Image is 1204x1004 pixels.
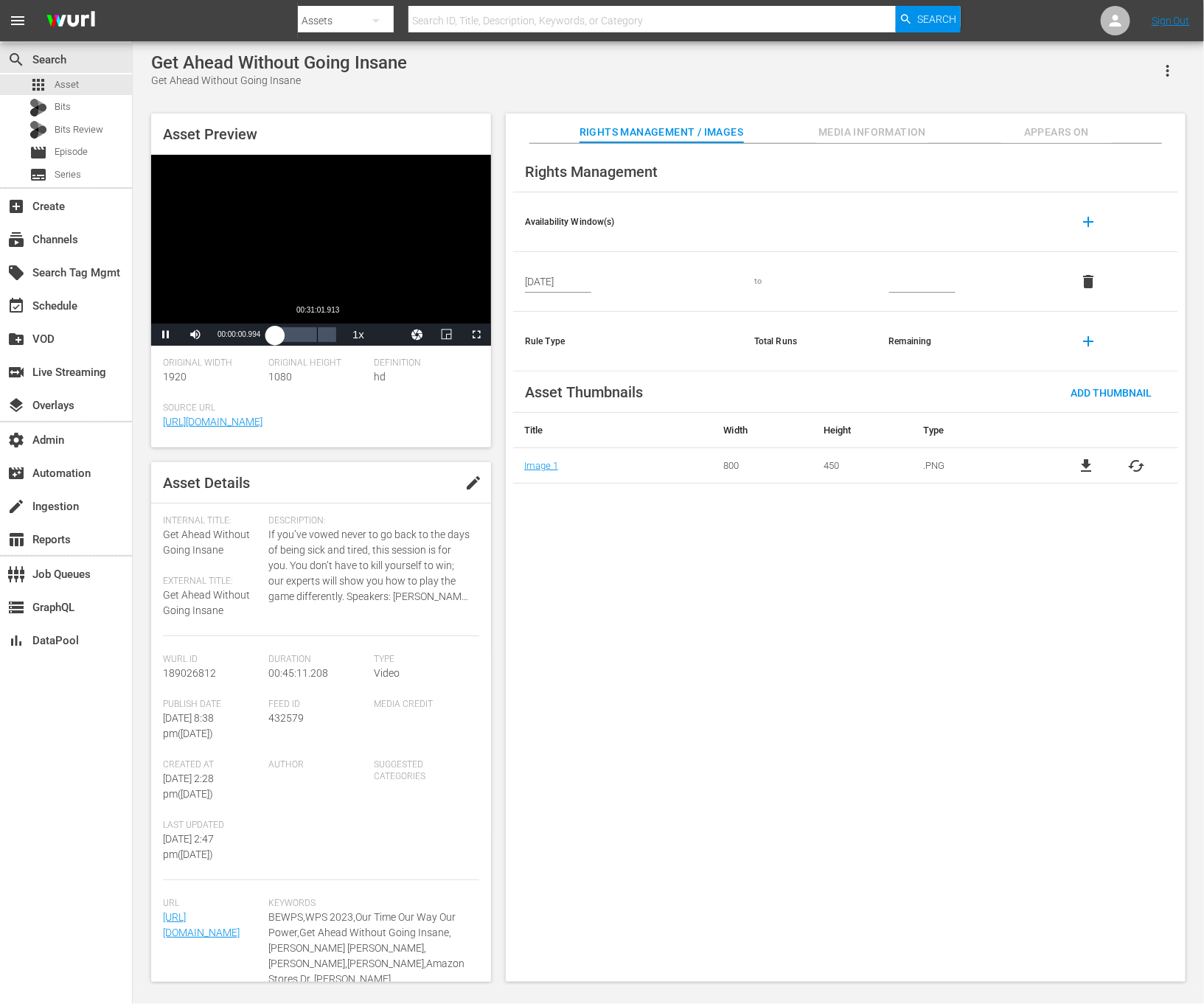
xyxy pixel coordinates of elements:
span: Suggested Categories [374,759,472,783]
span: Url [163,898,261,910]
span: [DATE] 2:47 pm ( [DATE] ) [163,833,214,860]
button: add [1071,324,1106,359]
span: Episode [55,144,88,159]
button: add [1071,204,1106,240]
span: Episode [29,144,47,161]
button: Jump To Time [403,324,432,346]
span: 1920 [163,371,187,383]
td: 800 [713,448,812,484]
div: Bits [29,99,47,116]
span: Media Information [817,123,928,142]
span: External Title: [163,576,261,588]
span: Last Updated [163,820,261,832]
span: GraphQL [7,599,25,616]
button: Search [896,6,961,32]
span: Channels [7,231,25,248]
span: Get Ahead Without Going Insane [163,529,250,556]
span: Feed ID [268,699,366,711]
span: edit [464,474,482,492]
span: Bits Review [55,122,103,137]
span: 00:00:00.994 [218,330,260,338]
span: Admin [7,431,25,449]
span: Asset [29,76,47,94]
span: Automation [7,464,25,482]
span: Definition [374,358,472,369]
span: 00:45:11.208 [268,667,328,679]
span: Job Queues [7,565,25,583]
span: Video [374,667,400,679]
span: Asset Preview [163,125,257,143]
th: Total Runs [742,312,877,372]
img: ans4CAIJ8jUAAAAAAAAAAAAAAAAAAAAAAAAgQb4GAAAAAAAAAAAAAAAAAAAAAAAAJMjXAAAAAAAAAAAAAAAAAAAAAAAAgAT5G... [35,4,106,38]
button: delete [1071,264,1106,299]
td: .PNG [912,448,1045,484]
th: Title [513,413,713,448]
span: Series [29,166,47,184]
th: Width [713,413,812,448]
span: 432579 [268,712,304,724]
span: VOD [7,330,25,348]
th: Remaining [877,312,1059,372]
span: Overlays [7,397,25,414]
span: Wurl Id [163,654,261,666]
button: Add Thumbnail [1059,379,1163,405]
span: 1080 [268,371,292,383]
button: Fullscreen [462,324,491,346]
span: Internal Title: [163,515,261,527]
span: Ingestion [7,498,25,515]
div: Bits Review [29,121,47,139]
button: Picture-in-Picture [432,324,462,346]
div: Get Ahead Without Going Insane [151,52,407,73]
span: If you’ve vowed never to go back to the days of being sick and tired, this session is for you. Yo... [268,527,472,604]
span: Rights Management / Images [580,123,743,142]
span: Search Tag Mgmt [7,264,25,282]
th: Type [912,413,1045,448]
div: Get Ahead Without Going Insane [151,73,407,88]
span: Rights Management [525,163,658,181]
span: Original Height [268,358,366,369]
button: cached [1128,457,1146,475]
span: [DATE] 8:38 pm ( [DATE] ) [163,712,214,739]
span: Keywords [268,898,472,910]
th: Rule Type [513,312,742,372]
span: DataPool [7,632,25,649]
span: Author [268,759,366,771]
span: add [1079,332,1097,350]
div: Video Player [151,155,491,346]
td: 450 [812,448,912,484]
div: to [754,276,866,287]
span: Bits [55,100,71,114]
span: Create [7,198,25,215]
span: Created At [163,759,261,771]
a: [URL][DOMAIN_NAME] [163,416,262,428]
button: edit [456,465,491,501]
div: Progress Bar [275,327,336,342]
span: Asset Thumbnails [525,383,643,401]
span: Add Thumbnail [1059,387,1163,399]
a: Image 1 [524,460,558,471]
a: [URL][DOMAIN_NAME] [163,911,240,938]
span: Appears On [1001,123,1112,142]
th: Availability Window(s) [513,192,742,252]
span: Publish Date [163,699,261,711]
span: hd [374,371,386,383]
span: delete [1079,273,1097,290]
span: Source Url [163,402,472,414]
span: Asset [55,77,79,92]
span: Search [917,6,956,32]
a: Sign Out [1152,15,1190,27]
span: Live Streaming [7,363,25,381]
button: Mute [181,324,210,346]
span: Asset Details [163,474,250,492]
span: Schedule [7,297,25,315]
span: Media Credit [374,699,472,711]
span: menu [9,12,27,29]
a: file_download [1078,457,1096,475]
span: add [1079,213,1097,231]
button: Playback Rate [344,324,373,346]
button: Pause [151,324,181,346]
span: Series [55,167,81,182]
span: Description: [268,515,472,527]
